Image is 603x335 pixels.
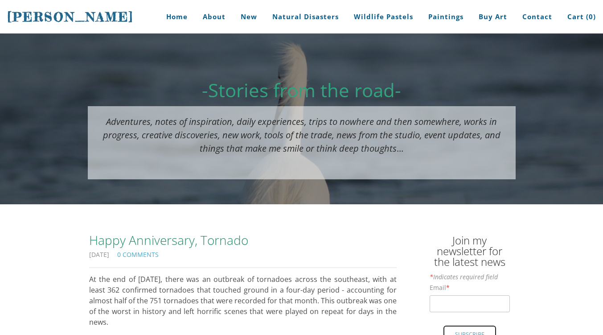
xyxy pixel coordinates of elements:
[589,12,593,21] span: 0
[103,116,500,154] font: ...
[7,8,134,25] a: [PERSON_NAME]
[117,250,159,259] a: 0 Comments
[89,231,397,249] a: Happy Anniversary, Tornado
[103,116,500,154] em: Adventures, notes of inspiration, daily experiences, trips to nowhere and then somewhere, works i...
[430,274,498,280] label: Indicates required field
[88,81,516,99] h2: -Stories from the road-
[430,285,450,291] label: Email
[89,252,109,260] span: [DATE]
[7,9,134,25] span: [PERSON_NAME]
[430,235,510,272] h2: Join my newsletter for the latest news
